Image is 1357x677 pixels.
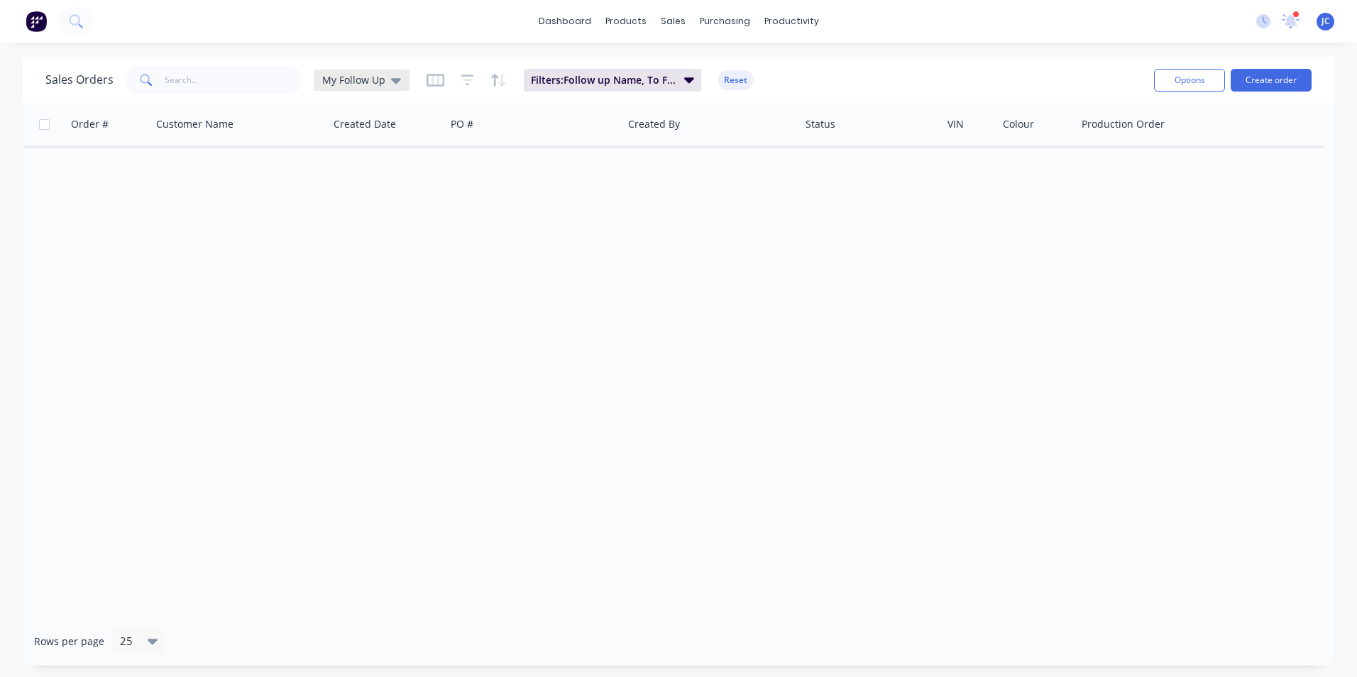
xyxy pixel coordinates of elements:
[531,73,676,87] span: Filters: Follow up Name, To Follow Up
[45,73,114,87] h1: Sales Orders
[1003,117,1034,131] div: Colour
[156,117,234,131] div: Customer Name
[1322,15,1330,28] span: JC
[524,69,701,92] button: Filters:Follow up Name, To Follow Up
[322,72,385,87] span: My Follow Up
[598,11,654,32] div: products
[693,11,757,32] div: purchasing
[334,117,396,131] div: Created Date
[718,70,753,90] button: Reset
[1082,117,1165,131] div: Production Order
[654,11,693,32] div: sales
[1231,69,1312,92] button: Create order
[165,66,303,94] input: Search...
[34,634,104,649] span: Rows per page
[757,11,826,32] div: productivity
[947,117,964,131] div: VIN
[532,11,598,32] a: dashboard
[806,117,835,131] div: Status
[26,11,47,32] img: Factory
[628,117,680,131] div: Created By
[451,117,473,131] div: PO #
[1154,69,1225,92] button: Options
[71,117,109,131] div: Order #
